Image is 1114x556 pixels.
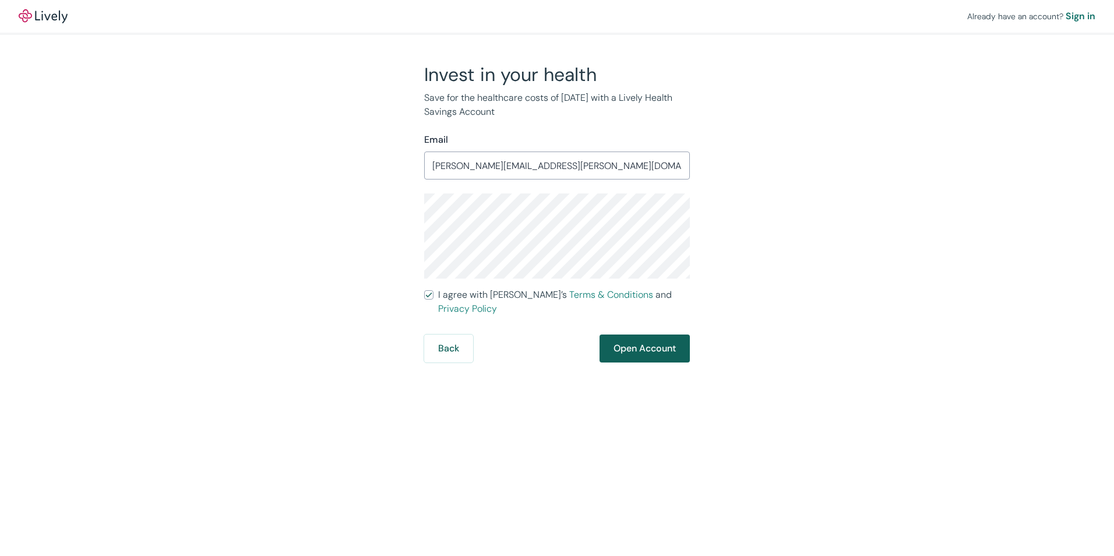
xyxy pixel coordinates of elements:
img: Lively [19,9,68,23]
a: Terms & Conditions [569,288,653,301]
label: Email [424,133,448,147]
button: Open Account [600,335,690,363]
a: Privacy Policy [438,302,497,315]
a: Sign in [1066,9,1095,23]
a: LivelyLively [19,9,68,23]
button: Back [424,335,473,363]
span: I agree with [PERSON_NAME]’s and [438,288,690,316]
p: Save for the healthcare costs of [DATE] with a Lively Health Savings Account [424,91,690,119]
div: Already have an account? [967,9,1095,23]
h2: Invest in your health [424,63,690,86]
